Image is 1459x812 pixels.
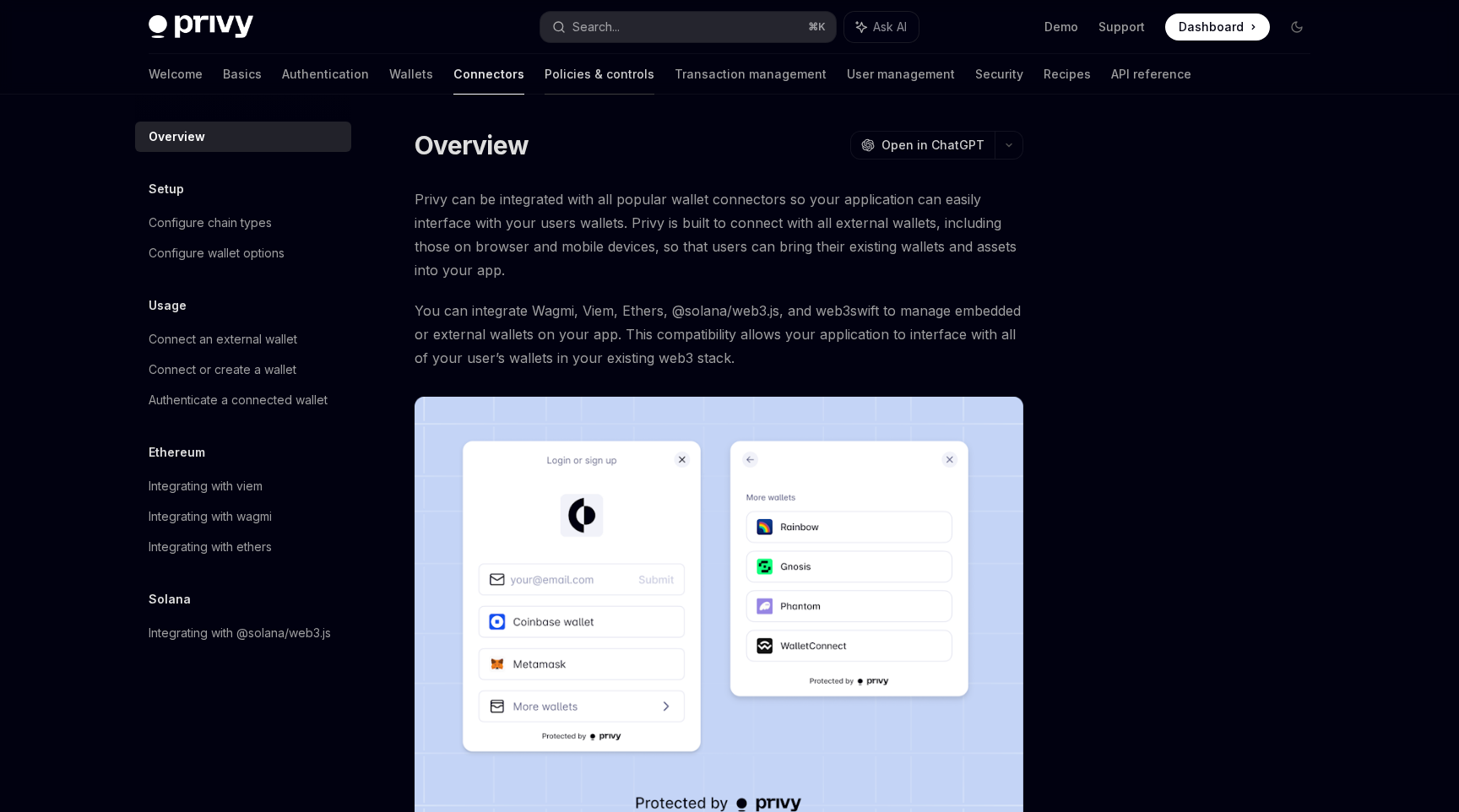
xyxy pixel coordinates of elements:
[675,54,827,95] a: Transaction management
[881,137,984,154] span: Open in ChatGPT
[572,17,620,37] div: Search...
[149,243,285,263] div: Configure wallet options
[149,442,205,463] h5: Ethereum
[975,54,1023,95] a: Security
[149,179,184,199] h5: Setup
[1283,14,1310,41] button: Toggle dark mode
[135,122,351,152] a: Overview
[149,506,272,527] div: Integrating with wagmi
[149,213,272,233] div: Configure chain types
[149,295,187,316] h5: Usage
[149,329,297,349] div: Connect an external wallet
[850,131,995,160] button: Open in ChatGPT
[1044,54,1091,95] a: Recipes
[135,501,351,532] a: Integrating with wagmi
[149,360,296,380] div: Connect or create a wallet
[135,324,351,355] a: Connect an external wallet
[135,355,351,385] a: Connect or create a wallet
[389,54,433,95] a: Wallets
[415,299,1023,370] span: You can integrate Wagmi, Viem, Ethers, @solana/web3.js, and web3swift to manage embedded or exter...
[1179,19,1244,35] span: Dashboard
[135,385,351,415] a: Authenticate a connected wallet
[540,12,836,42] button: Search...⌘K
[135,238,351,268] a: Configure wallet options
[135,618,351,648] a: Integrating with @solana/web3.js
[1044,19,1078,35] a: Demo
[149,623,331,643] div: Integrating with @solana/web3.js
[545,54,654,95] a: Policies & controls
[1111,54,1191,95] a: API reference
[873,19,907,35] span: Ask AI
[149,476,263,496] div: Integrating with viem
[844,12,919,42] button: Ask AI
[1098,19,1145,35] a: Support
[135,532,351,562] a: Integrating with ethers
[149,54,203,95] a: Welcome
[149,537,272,557] div: Integrating with ethers
[847,54,955,95] a: User management
[135,471,351,501] a: Integrating with viem
[149,15,253,39] img: dark logo
[282,54,369,95] a: Authentication
[1165,14,1270,41] a: Dashboard
[808,20,826,34] span: ⌘ K
[135,208,351,238] a: Configure chain types
[149,589,191,609] h5: Solana
[223,54,262,95] a: Basics
[415,130,529,160] h1: Overview
[415,187,1023,282] span: Privy can be integrated with all popular wallet connectors so your application can easily interfa...
[149,390,328,410] div: Authenticate a connected wallet
[453,54,524,95] a: Connectors
[149,127,205,147] div: Overview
